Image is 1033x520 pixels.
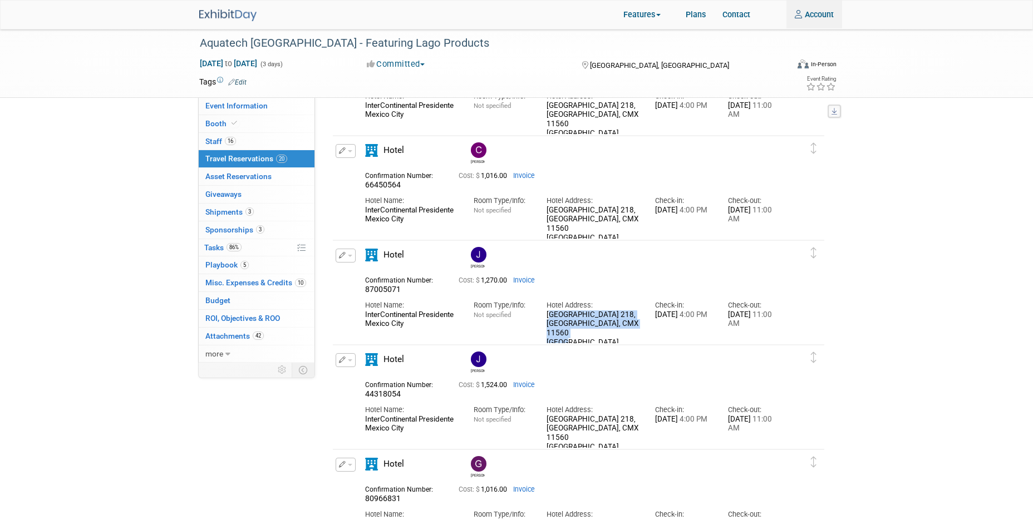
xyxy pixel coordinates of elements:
[383,459,404,469] span: Hotel
[365,389,401,398] span: 44318054
[728,101,772,119] span: 11:00 AM
[547,300,638,310] div: Hotel Address:
[205,278,306,287] span: Misc. Expenses & Credits
[205,119,239,128] span: Booth
[513,486,535,493] a: Invoice
[253,331,264,340] span: 42
[459,172,511,180] span: 1,016.00
[811,247,816,259] i: Click and drag to move item
[245,207,254,216] span: 3
[199,345,314,363] a: more
[199,9,257,21] img: ExhibitDay
[365,405,457,415] div: Hotel Name:
[459,381,481,389] span: Cost: $
[205,137,236,146] span: Staff
[199,239,314,256] a: Tasks86%
[365,482,442,494] div: Confirmation Number:
[365,310,457,329] div: InterContinental Presidente Mexico City
[513,381,535,389] a: Invoice
[365,206,457,225] div: InterContinental Presidente Mexico City
[459,486,481,493] span: Cost: $
[468,142,488,164] div: Cynthia Mendoza
[547,405,638,415] div: Hotel Address:
[547,415,638,452] div: [GEOGRAPHIC_DATA] 218, [GEOGRAPHIC_DATA], CMX 11560 [GEOGRAPHIC_DATA]
[728,206,772,224] span: 11:00 AM
[471,142,486,158] img: Cynthia Mendoza
[199,58,258,68] span: [DATE] [DATE]
[365,458,378,471] i: Hotel
[471,472,485,478] div: Giancarlo Barzotti
[199,76,247,87] td: Tags
[590,61,729,70] span: [GEOGRAPHIC_DATA], [GEOGRAPHIC_DATA]
[365,509,457,519] div: Hotel Name:
[728,300,784,310] div: Check-out:
[365,101,457,120] div: InterContinental Presidente Mexico City
[728,405,784,415] div: Check-out:
[615,2,677,29] a: Features
[227,243,242,251] span: 86%
[205,190,242,199] span: Giveaways
[474,300,529,310] div: Room Type/Info:
[678,206,707,214] span: 4:00 PM
[295,279,306,287] span: 10
[225,137,236,145] span: 16
[655,196,711,206] div: Check-in:
[199,221,314,239] a: Sponsorships3
[714,1,759,28] a: Contact
[365,285,401,294] span: 87005071
[655,415,711,424] div: [DATE]
[468,351,488,373] div: James Kang
[547,196,638,206] div: Hotel Address:
[363,58,429,70] button: Committed
[474,311,511,319] span: Not specified
[728,415,784,434] div: [DATE]
[513,276,535,284] a: Invoice
[273,363,292,377] td: Personalize Event Tab Strip
[678,101,707,110] span: 4:00 PM
[276,155,287,163] span: 20
[728,509,784,519] div: Check-out:
[365,378,442,389] div: Confirmation Number:
[468,456,488,478] div: Giancarlo Barzotti
[459,172,481,180] span: Cost: $
[196,33,782,53] div: Aquatech [GEOGRAPHIC_DATA] - Featuring Lago Products
[655,300,711,310] div: Check-in:
[811,352,816,363] i: Click and drag to move item
[205,314,280,323] span: ROI, Objectives & ROO
[728,101,784,120] div: [DATE]
[199,328,314,345] a: Attachments42
[728,196,784,206] div: Check-out:
[471,351,486,367] img: James Kang
[240,261,249,269] span: 5
[513,172,535,180] a: Invoice
[365,415,457,434] div: InterContinental Presidente Mexico City
[205,207,254,216] span: Shipments
[655,509,711,519] div: Check-in:
[205,225,264,234] span: Sponsorships
[471,367,485,373] div: James Kang
[199,204,314,221] a: Shipments3
[205,154,287,163] span: Travel Reservations
[811,457,816,468] i: Click and drag to move item
[365,169,442,180] div: Confirmation Number:
[655,310,711,320] div: [DATE]
[806,76,836,82] div: Event Rating
[205,101,268,110] span: Event Information
[256,225,264,234] span: 3
[471,263,485,269] div: James Park
[474,206,511,214] span: Not specified
[471,456,486,472] img: Giancarlo Barzotti
[365,273,442,285] div: Confirmation Number:
[205,260,249,269] span: Playbook
[471,158,485,164] div: Cynthia Mendoza
[547,101,638,138] div: [GEOGRAPHIC_DATA] 218, [GEOGRAPHIC_DATA], CMX 11560 [GEOGRAPHIC_DATA]
[798,60,809,68] img: Format-Inperson.png
[199,150,314,167] a: Travel Reservations20
[786,1,842,28] a: Account
[547,206,638,243] div: [GEOGRAPHIC_DATA] 218, [GEOGRAPHIC_DATA], CMX 11560 [GEOGRAPHIC_DATA]
[383,250,404,260] span: Hotel
[292,363,315,377] td: Toggle Event Tabs
[471,247,486,263] img: James Park
[228,78,247,86] a: Edit
[655,405,711,415] div: Check-in:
